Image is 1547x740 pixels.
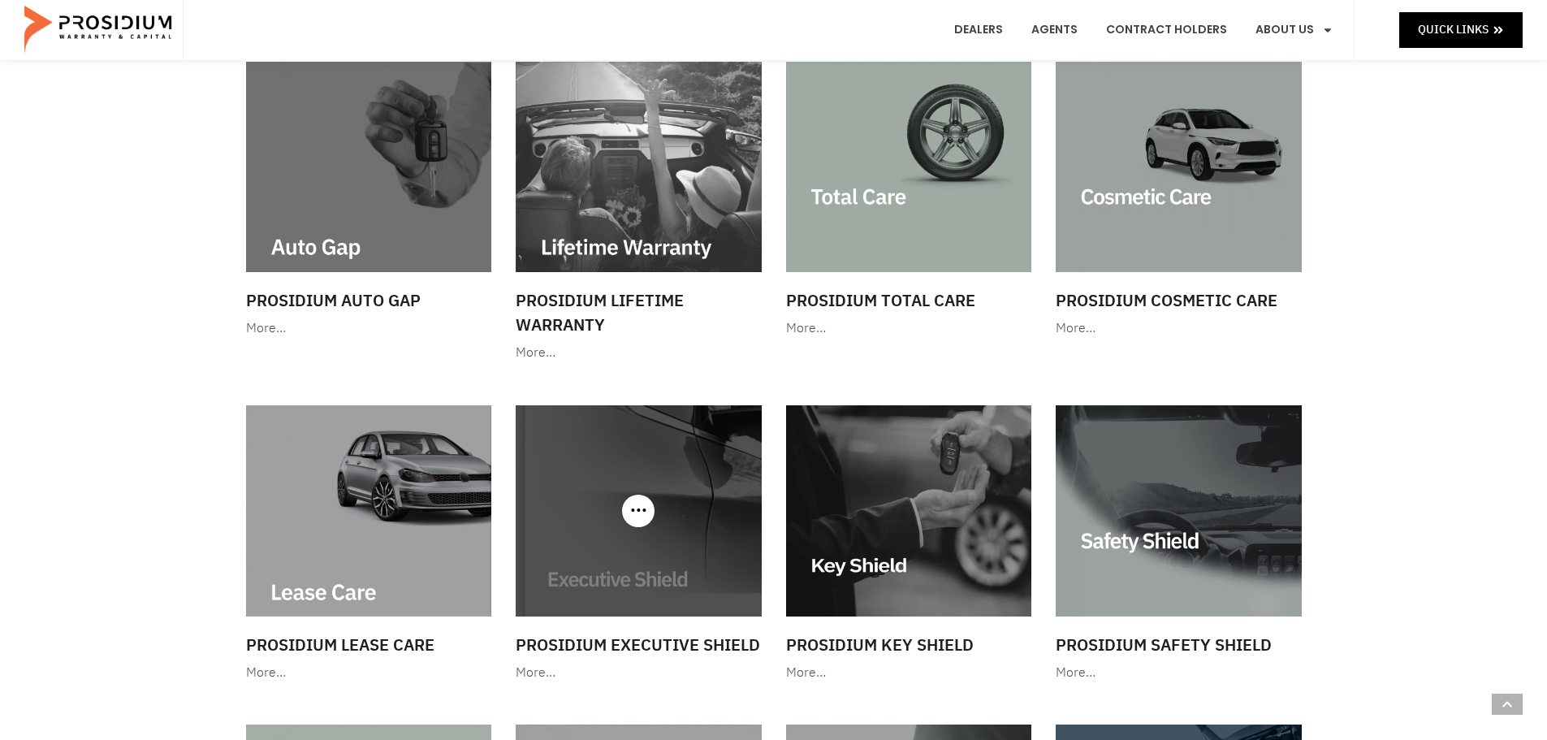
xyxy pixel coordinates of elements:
[1056,633,1302,657] h3: Prosidium Safety Shield
[516,341,762,365] div: More…
[778,54,1040,348] a: Prosidium Total Care More…
[1056,661,1302,685] div: More…
[1399,12,1523,47] a: Quick Links
[1418,19,1489,40] span: Quick Links
[238,397,500,692] a: Prosidium Lease Care More…
[1056,288,1302,313] h3: Prosidium Cosmetic Care
[1048,397,1310,692] a: Prosidium Safety Shield More…
[246,288,492,313] h3: Prosidium Auto Gap
[1048,54,1310,348] a: Prosidium Cosmetic Care More…
[246,317,492,340] div: More…
[516,661,762,685] div: More…
[1056,317,1302,340] div: More…
[786,661,1032,685] div: More…
[516,288,762,337] h3: Prosidium Lifetime Warranty
[786,633,1032,657] h3: Prosidium Key Shield
[786,288,1032,313] h3: Prosidium Total Care
[246,661,492,685] div: More…
[508,54,770,373] a: Prosidium Lifetime Warranty More…
[238,54,500,348] a: Prosidium Auto Gap More…
[786,317,1032,340] div: More…
[516,633,762,657] h3: Prosidium Executive Shield
[246,633,492,657] h3: Prosidium Lease Care
[508,397,770,692] a: Prosidium Executive Shield More…
[778,397,1040,692] a: Prosidium Key Shield More…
